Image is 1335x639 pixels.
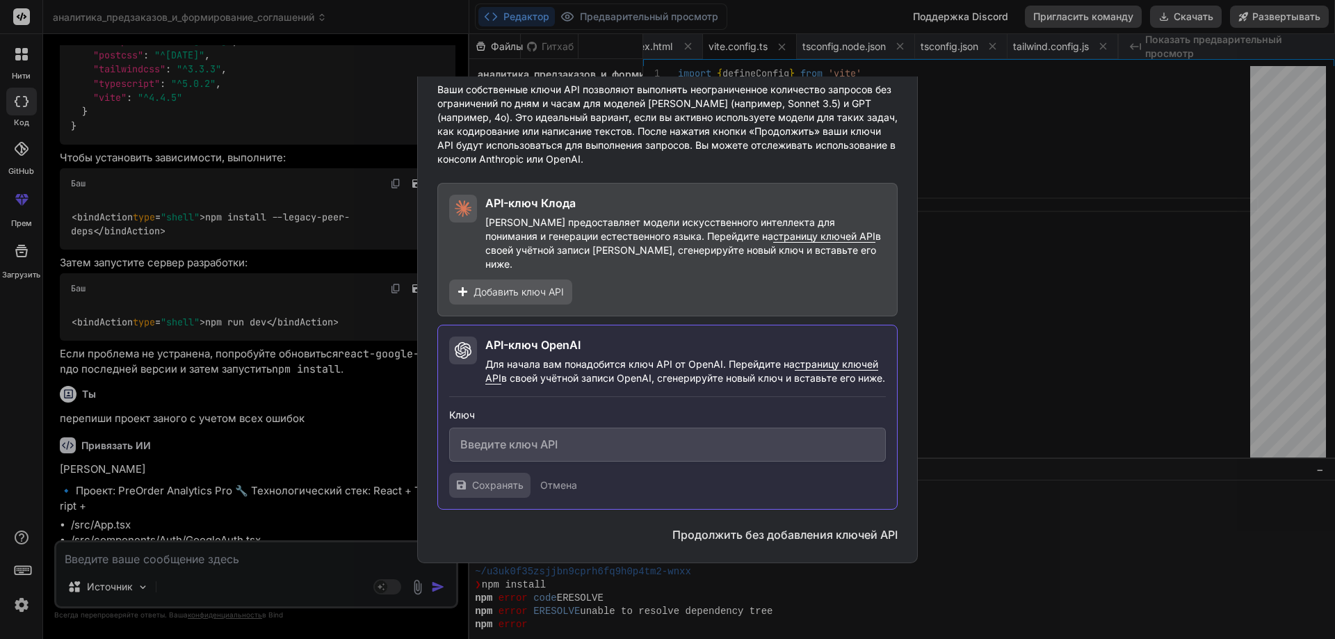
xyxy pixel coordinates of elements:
font: страницу ключей API [773,230,875,242]
button: Отмена [540,478,577,492]
input: Введите ключ API [449,428,886,462]
font: [PERSON_NAME] предоставляет модели искусственного интеллекта для понимания и генерации естественн... [485,216,835,242]
font: Сохранять [472,479,524,491]
font: Продолжить без добавления ключей API [672,528,898,542]
font: Ваши собственные ключи API позволяют выполнять неограниченное количество запросов без ограничений... [437,83,898,165]
font: API-ключ Клода [485,196,576,210]
font: в своей учётной записи [PERSON_NAME], сгенерируйте новый ключ и вставьте его ниже. [485,230,881,270]
button: Продолжить без добавления ключей API [672,526,898,543]
button: Сохранять [449,473,531,498]
font: API-ключ OpenAI [485,338,581,352]
font: Для начала вам понадобится ключ API от OpenAI. Перейдите на [485,358,795,370]
font: страницу ключей API [485,358,878,384]
font: Добавить ключ API [474,286,564,298]
font: в своей учётной записи OpenAI, сгенерируйте новый ключ и вставьте его ниже. [501,372,885,384]
font: Ключ [449,409,475,421]
font: Отмена [540,479,577,491]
